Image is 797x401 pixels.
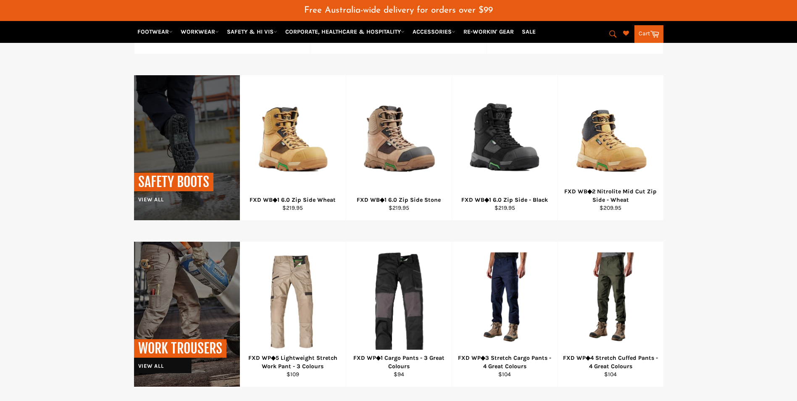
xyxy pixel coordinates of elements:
img: FXD WB◆1 6.0 Zip Side Black - Workin' Gear [463,92,547,179]
a: CORPORATE, HEALTHCARE & HOSPITALITY [282,24,408,39]
div: FXD WP◆1 Cargo Pants - 3 Great Colours [351,354,446,370]
div: FXD WP◆5 Lightweight Stretch Work Pant - 3 Colours [245,354,340,370]
a: SAFETY BOOTS View all [134,75,240,220]
div: FXD WB◆1 6.0 Zip Side Stone [351,196,446,204]
a: workin gear - FXD WP-5 LIGHTWEIGHT STRETCH WORK PANTS FXD WP◆5 Lightweight Stretch Work Pant - 3 ... [240,242,346,387]
div: $104 [457,370,552,378]
div: $104 [563,370,658,378]
a: FXD WB◆1 6.0 Zip Side Black - Workin' Gear FXD WB◆1 6.0 Zip Side - Black $219.95 [452,75,558,221]
a: FXD WP◆3 Stretch Cargo Pants - 4 Great Colours - Workin' Gear FXD WP◆3 Stretch Cargo Pants - 4 Gr... [452,242,558,387]
div: $219.95 [245,204,340,212]
a: SAFETY & HI VIS [224,24,281,39]
p: View all [138,362,226,370]
a: FOOTWEAR [134,24,176,39]
div: $209.95 [563,204,658,212]
a: FXD WB◆1 6.0 Zip Side Stone - Workin' Gear FXD WB◆1 6.0 Zip Side Stone $219.95 [346,75,452,221]
a: FXD WB◆2 4.5 Zip Side Wheat Safety Boots - Workin' Gear FXD WB◆2 Nitrolite Mid Cut Zip Side - Whe... [558,75,663,221]
img: FXD WB◆2 4.5 Zip Side Wheat Safety Boots - Workin' Gear [568,92,653,179]
div: $219.95 [457,204,552,212]
div: FXD WB◆1 6.0 Zip Side - Black [457,196,552,204]
img: FXD WP◆4 Stretch Cuffed Pants - 4 Great Colours - Workin' Gear [578,252,644,351]
div: FXD WP◆4 Stretch Cuffed Pants - 4 Great Colours [563,354,658,370]
p: SAFETY BOOTS [134,173,213,191]
a: WORKWEAR [177,24,222,39]
a: RE-WORKIN' GEAR [460,24,517,39]
img: FXD WP◆1 Cargo Pants - 4 Great Colours - Workin' Gear [372,252,425,351]
div: $94 [351,370,446,378]
img: FXD WB◆1 6.0 Zip Side Wheat - Workin' Gear [250,91,335,179]
a: WORK TROUSERS View all [134,242,240,387]
span: Free Australia-wide delivery for orders over $99 [304,6,493,15]
div: $219.95 [351,204,446,212]
div: FXD WB◆2 Nitrolite Mid Cut Zip Side - Wheat [563,187,658,204]
div: FXD WP◆3 Stretch Cargo Pants - 4 Great Colours [457,354,552,370]
a: Cart [634,25,663,43]
a: FXD WP◆4 Stretch Cuffed Pants - 4 Great Colours - Workin' Gear FXD WP◆4 Stretch Cuffed Pants - 4 ... [558,242,663,387]
a: FXD WP◆1 Cargo Pants - 4 Great Colours - Workin' Gear FXD WP◆1 Cargo Pants - 3 Great Colours $94 [346,242,452,387]
div: FXD WB◆1 6.0 Zip Side Wheat [245,196,340,204]
img: FXD WP◆3 Stretch Cargo Pants - 4 Great Colours - Workin' Gear [472,252,538,351]
p: WORK TROUSERS [134,339,226,358]
img: FXD WB◆1 6.0 Zip Side Stone - Workin' Gear [357,92,441,179]
a: SALE [518,24,539,39]
a: ACCESSORIES [409,24,459,39]
p: View all [138,196,213,203]
div: $109 [245,370,340,378]
img: workin gear - FXD WP-5 LIGHTWEIGHT STRETCH WORK PANTS [253,252,332,351]
a: FXD WB◆1 6.0 Zip Side Wheat - Workin' Gear FXD WB◆1 6.0 Zip Side Wheat $219.95 [240,75,346,221]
